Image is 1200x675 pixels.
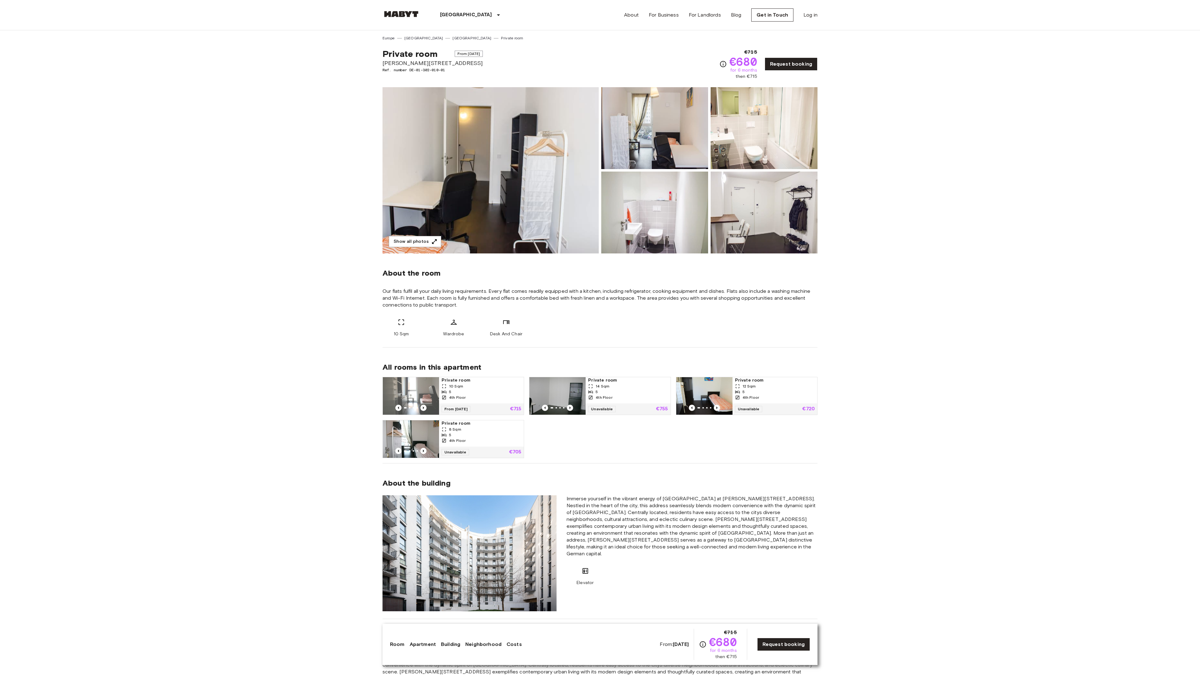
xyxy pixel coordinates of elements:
img: Picture of unit DE-01-302-010-01 [601,172,708,253]
a: Marketing picture of unit DE-01-302-010-02Previous imagePrevious imagePrivate room10 Sqm54th Floo... [382,377,524,415]
span: 14 Sqm [596,383,609,389]
img: Marketing picture of unit DE-01-302-010-04 [676,377,732,415]
img: Placeholder image [382,495,557,611]
a: Room [390,641,405,648]
svg: Check cost overview for full price breakdown. Please note that discounts apply to new joiners onl... [719,60,727,68]
span: All rooms in this apartment [382,362,817,372]
span: Unavailable [442,449,469,455]
span: Unavailable [735,406,762,412]
a: Costs [507,641,522,648]
span: Private room [442,377,521,383]
span: Immerse yourself in the vibrant energy of [GEOGRAPHIC_DATA] at [PERSON_NAME][STREET_ADDRESS]. Nes... [567,495,817,557]
span: From: [660,641,689,648]
span: 4th Floor [742,395,759,400]
span: Desk And Chair [490,331,522,337]
a: Get in Touch [751,8,793,22]
span: then €715 [736,73,757,80]
a: For Business [649,11,679,19]
span: €715 [724,629,737,636]
a: Log in [803,11,817,19]
img: Habyt [382,11,420,17]
a: Blog [731,11,742,19]
a: Marketing picture of unit DE-01-302-010-04Previous imagePrevious imagePrivate room12 Sqm54th Floo... [676,377,817,415]
a: Europe [382,35,395,41]
img: Picture of unit DE-01-302-010-01 [711,172,817,253]
img: Marketing picture of unit DE-01-302-010-03 [383,420,439,458]
span: From [DATE] [455,51,483,57]
a: Private room [501,35,523,41]
a: For Landlords [689,11,721,19]
span: 5 [449,389,451,395]
span: About the room [382,268,817,278]
p: €720 [802,407,815,412]
button: Previous image [420,448,427,454]
img: Marketing picture of unit DE-01-302-010-05 [529,377,586,415]
a: [GEOGRAPHIC_DATA] [452,35,491,41]
span: 5 [596,389,598,395]
span: Ref. number DE-01-302-010-01 [382,67,483,73]
span: Private room [588,377,668,383]
span: then €715 [715,654,737,660]
span: €680 [709,636,737,647]
p: €755 [656,407,668,412]
span: €715 [744,48,757,56]
span: for 6 months [730,67,757,73]
button: Previous image [395,448,402,454]
button: Show all photos [389,236,441,247]
span: 5 [742,389,745,395]
a: Marketing picture of unit DE-01-302-010-03Previous imagePrevious imagePrivate room8 Sqm54th Floor... [382,420,524,458]
span: 4th Floor [449,395,466,400]
span: Our flats fulfil all your daily living requirements. Every flat comes readily equipped with a kit... [382,288,817,308]
a: Request booking [757,638,810,651]
button: Previous image [542,405,548,411]
span: About the building [382,478,451,488]
span: Elevator [577,580,594,586]
a: Apartment [410,641,436,648]
p: €705 [509,450,522,455]
span: Private room [735,377,815,383]
span: for 6 months [710,647,737,654]
button: Previous image [420,405,427,411]
span: Private room [442,420,521,427]
span: Unavailable [588,406,616,412]
span: 10 Sqm [394,331,409,337]
span: 8 Sqm [449,427,461,432]
span: 10 Sqm [449,383,463,389]
span: 5 [449,432,451,438]
button: Previous image [567,405,573,411]
img: Picture of unit DE-01-302-010-01 [601,87,708,169]
span: €680 [729,56,757,67]
span: 4th Floor [596,395,612,400]
button: Previous image [689,405,695,411]
a: About [624,11,639,19]
img: Marketing picture of unit DE-01-302-010-02 [383,377,439,415]
a: Marketing picture of unit DE-01-302-010-05Previous imagePrevious imagePrivate room14 Sqm54th Floo... [529,377,671,415]
button: Previous image [714,405,720,411]
a: Neighborhood [465,641,502,648]
a: [GEOGRAPHIC_DATA] [404,35,443,41]
span: 12 Sqm [742,383,756,389]
p: [GEOGRAPHIC_DATA] [440,11,492,19]
span: Wardrobe [443,331,464,337]
span: From [DATE] [442,406,470,412]
img: Marketing picture of unit DE-01-302-010-01 [382,87,599,253]
span: 4th Floor [449,438,466,443]
svg: Check cost overview for full price breakdown. Please note that discounts apply to new joiners onl... [699,641,707,648]
span: Private room [382,48,437,59]
button: Previous image [395,405,402,411]
img: Picture of unit DE-01-302-010-01 [711,87,817,169]
b: [DATE] [673,641,689,647]
a: Building [441,641,460,648]
span: [PERSON_NAME][STREET_ADDRESS] [382,59,483,67]
p: €715 [510,407,522,412]
a: Request booking [765,57,817,71]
